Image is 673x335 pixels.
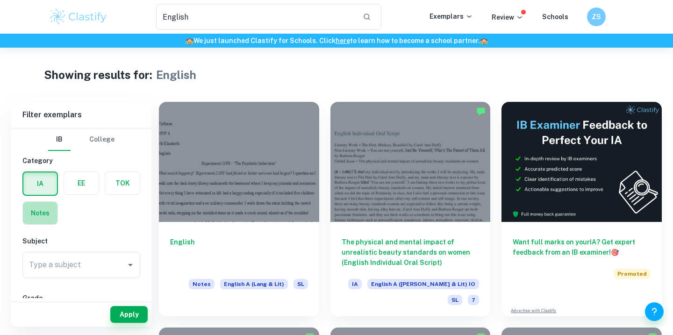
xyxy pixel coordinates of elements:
[186,37,193,44] span: 🏫
[587,7,606,26] button: ZS
[49,7,108,26] img: Clastify logo
[159,102,319,316] a: EnglishNotesEnglish A (Lang & Lit)SL
[367,279,479,289] span: English A ([PERSON_NAME] & Lit) IO
[645,302,664,321] button: Help and Feedback
[105,172,140,194] button: TOK
[501,102,662,222] img: Thumbnail
[542,13,568,21] a: Schools
[468,295,479,305] span: 7
[64,172,99,194] button: EE
[156,66,196,83] h1: English
[23,202,57,224] button: Notes
[48,128,115,151] div: Filter type choice
[330,102,491,316] a: The physical and mental impact of unrealistic beauty standards on women (English Individual Oral ...
[492,12,523,22] p: Review
[294,279,308,289] span: SL
[480,37,488,44] span: 🏫
[591,12,602,22] h6: ZS
[611,249,619,256] span: 🎯
[11,102,151,128] h6: Filter exemplars
[89,128,115,151] button: College
[511,307,556,314] a: Advertise with Clastify
[336,37,350,44] a: here
[614,269,651,279] span: Promoted
[22,236,140,246] h6: Subject
[501,102,662,316] a: Want full marks on yourIA? Get expert feedback from an IB examiner!PromotedAdvertise with Clastify
[2,36,671,46] h6: We just launched Clastify for Schools. Click to learn how to become a school partner.
[23,172,57,195] button: IA
[22,156,140,166] h6: Category
[170,237,308,268] h6: English
[156,4,355,30] input: Search for any exemplars...
[430,11,473,21] p: Exemplars
[342,237,480,268] h6: The physical and mental impact of unrealistic beauty standards on women (English Individual Oral ...
[110,306,148,323] button: Apply
[124,258,137,271] button: Open
[44,66,152,83] h1: Showing results for:
[220,279,288,289] span: English A (Lang & Lit)
[48,128,71,151] button: IB
[448,295,462,305] span: SL
[348,279,362,289] span: IA
[189,279,215,289] span: Notes
[476,107,486,116] img: Marked
[513,237,651,257] h6: Want full marks on your IA ? Get expert feedback from an IB examiner!
[22,293,140,303] h6: Grade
